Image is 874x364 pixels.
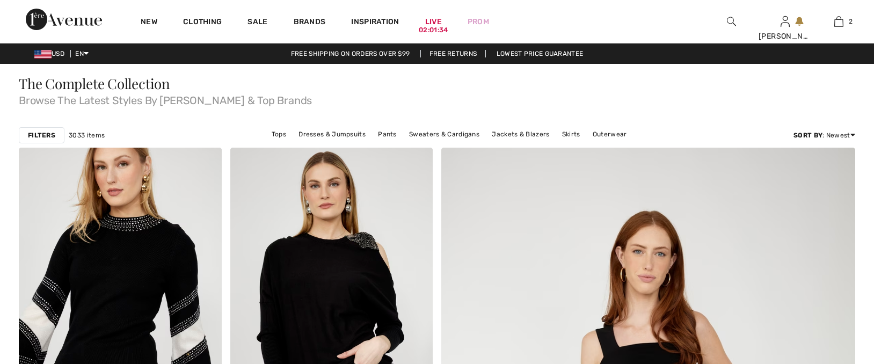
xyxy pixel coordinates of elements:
[425,16,442,27] a: Live02:01:34
[75,50,89,57] span: EN
[183,17,222,28] a: Clothing
[420,50,486,57] a: Free Returns
[69,130,105,140] span: 3033 items
[34,50,69,57] span: USD
[488,50,592,57] a: Lowest Price Guarantee
[26,9,102,30] img: 1ère Avenue
[351,17,399,28] span: Inspiration
[28,130,55,140] strong: Filters
[294,17,326,28] a: Brands
[557,127,586,141] a: Skirts
[812,15,865,28] a: 2
[247,17,267,28] a: Sale
[19,91,855,106] span: Browse The Latest Styles By [PERSON_NAME] & Top Brands
[486,127,555,141] a: Jackets & Blazers
[282,50,419,57] a: Free shipping on orders over $99
[793,130,855,140] div: : Newest
[19,74,170,93] span: The Complete Collection
[34,50,52,59] img: US Dollar
[266,127,292,141] a: Tops
[849,17,853,26] span: 2
[834,15,843,28] img: My Bag
[781,15,790,28] img: My Info
[373,127,402,141] a: Pants
[404,127,485,141] a: Sweaters & Cardigans
[759,31,811,42] div: [PERSON_NAME]
[293,127,371,141] a: Dresses & Jumpsuits
[468,16,489,27] a: Prom
[781,16,790,26] a: Sign In
[587,127,632,141] a: Outerwear
[793,132,822,139] strong: Sort By
[727,15,736,28] img: search the website
[141,17,157,28] a: New
[419,25,448,35] div: 02:01:34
